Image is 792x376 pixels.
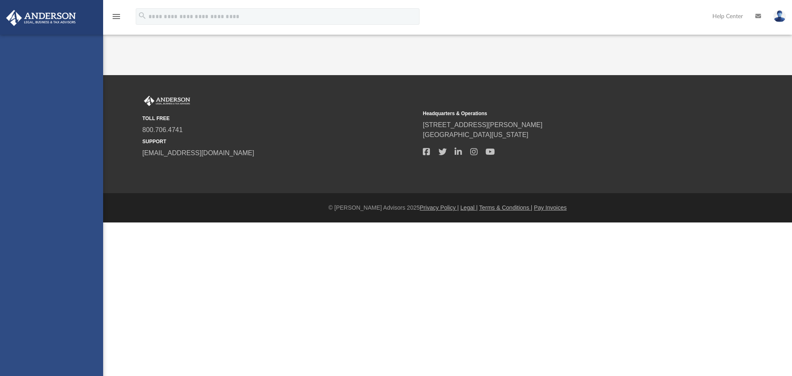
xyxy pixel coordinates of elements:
img: Anderson Advisors Platinum Portal [4,10,78,26]
a: [STREET_ADDRESS][PERSON_NAME] [423,121,542,128]
i: menu [111,12,121,21]
a: [GEOGRAPHIC_DATA][US_STATE] [423,131,528,138]
small: SUPPORT [142,138,417,145]
a: Pay Invoices [534,204,566,211]
a: 800.706.4741 [142,126,183,133]
a: [EMAIL_ADDRESS][DOMAIN_NAME] [142,149,254,156]
a: menu [111,16,121,21]
a: Privacy Policy | [420,204,459,211]
a: Terms & Conditions | [479,204,533,211]
i: search [138,11,147,20]
small: TOLL FREE [142,115,417,122]
small: Headquarters & Operations [423,110,698,117]
div: © [PERSON_NAME] Advisors 2025 [103,203,792,212]
a: Legal | [460,204,478,211]
img: User Pic [773,10,786,22]
img: Anderson Advisors Platinum Portal [142,96,192,106]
